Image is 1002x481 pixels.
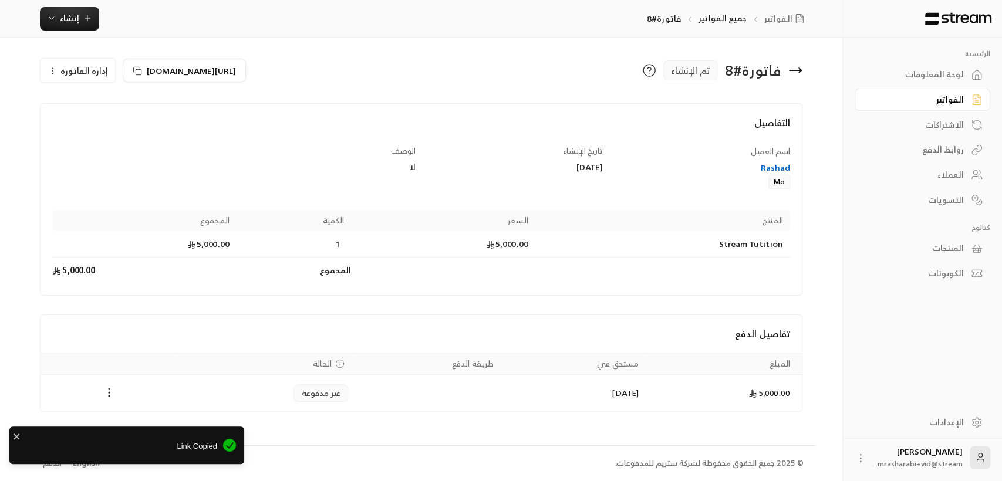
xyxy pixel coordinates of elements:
[351,210,535,231] th: السعر
[237,258,351,283] td: المجموع
[40,7,99,31] button: إنشاء
[869,267,964,279] div: الكوبونات
[855,188,990,211] a: التسويات
[855,138,990,161] a: روابط الدفع
[647,13,681,25] p: فاتورة#8
[52,231,237,258] td: 5,000.00
[427,161,603,173] div: [DATE]
[60,11,79,25] span: إنشاء
[751,144,790,158] span: اسم العميل
[501,375,646,411] td: [DATE]
[615,458,804,469] div: © 2025 جميع الحقوق محفوظة لشركة ستريم للمدفوعات.
[855,262,990,285] a: الكوبونات
[60,63,108,78] span: إدارة الفاتورة
[647,12,808,25] nav: breadcrumb
[768,175,790,189] div: Mo
[646,375,802,411] td: 5,000.00
[614,162,790,174] div: Rashad
[501,353,646,375] th: مستحق في
[869,194,964,206] div: التسويات
[355,353,501,375] th: طريقة الدفع
[855,223,990,232] p: كتالوج
[764,13,809,25] a: الفواتير
[646,353,802,375] th: المبلغ
[391,144,416,158] span: الوصف
[869,94,964,106] div: الفواتير
[855,237,990,260] a: المنتجات
[869,416,964,428] div: الإعدادات
[351,231,535,258] td: 5,000.00
[699,11,747,25] a: جميع الفواتير
[52,327,790,341] h4: تفاصيل الدفع
[869,119,964,131] div: الاشتراكات
[52,116,790,141] h4: التفاصيل
[41,353,802,411] table: Payments
[855,411,990,433] a: الإعدادات
[123,59,246,82] button: [URL][DOMAIN_NAME]
[18,441,217,452] span: Link Copied
[301,387,340,399] span: غير مدفوعة
[855,63,990,86] a: لوحة المعلومات
[869,169,964,181] div: العملاء
[41,59,115,82] button: إدارة الفاتورة
[52,210,790,283] table: Products
[237,210,351,231] th: الكمية
[855,113,990,136] a: الاشتراكات
[332,238,344,250] span: 1
[855,89,990,111] a: الفواتير
[869,69,964,80] div: لوحة المعلومات
[52,258,237,283] td: 5,000.00
[13,430,21,442] button: close
[725,61,781,80] div: فاتورة # 8
[855,164,990,187] a: العملاء
[614,162,790,188] a: RashadMo
[671,63,710,77] span: تم الإنشاء
[563,144,603,158] span: تاريخ الإنشاء
[873,458,963,470] span: mrasharabi+vid@stream...
[873,446,963,469] div: [PERSON_NAME]
[924,12,993,25] img: Logo
[869,242,964,254] div: المنتجات
[52,161,416,173] div: لا
[52,210,237,231] th: المجموع
[147,65,236,77] span: [URL][DOMAIN_NAME]
[869,144,964,155] div: روابط الدفع
[855,49,990,59] p: الرئيسية
[535,231,790,258] td: Stream Tutition
[535,210,790,231] th: المنتج
[313,358,332,370] span: الحالة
